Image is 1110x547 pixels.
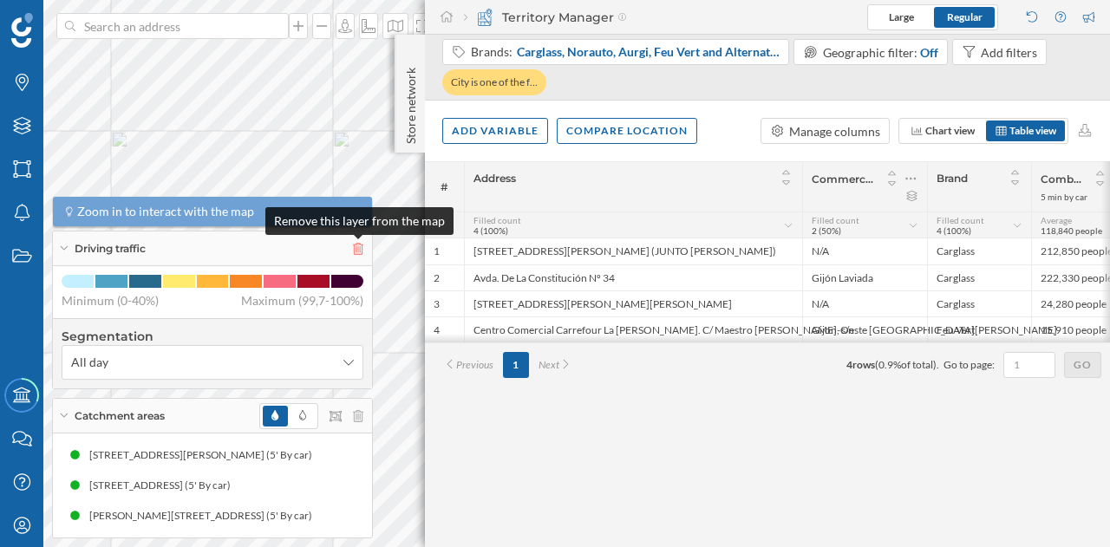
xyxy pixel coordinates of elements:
[402,61,420,144] p: Store network
[434,297,440,311] div: 3
[925,124,975,137] span: Chart view
[71,354,108,371] span: All day
[927,290,1031,316] div: Carglass
[802,316,927,342] div: Gijon-Oeste [GEOGRAPHIC_DATA][PERSON_NAME]
[89,507,321,524] div: [PERSON_NAME][STREET_ADDRESS] (5' By car)
[889,10,914,23] span: Large
[802,290,927,316] div: N/A
[1009,124,1056,137] span: Table view
[846,358,852,371] span: 4
[442,69,546,95] div: City is one of the f…
[1041,191,1087,203] div: 5 min by car
[476,9,493,26] img: territory-manager.svg
[875,358,878,371] span: (
[464,316,802,342] div: Centro Comercial Carrefour La [PERSON_NAME]. C/ Maestro [PERSON_NAME], s/n
[812,215,859,225] span: Filled count
[434,179,455,195] span: #
[878,358,901,371] span: 0.9%
[852,358,875,371] span: rows
[937,215,984,225] span: Filled count
[943,357,995,373] span: Go to page:
[927,264,1031,290] div: Carglass
[1041,215,1072,225] span: Average
[517,43,780,61] span: Carglass, Norauto, Aurgi, Feu Vert and Alternative
[89,477,239,494] div: [STREET_ADDRESS] (5' By car)
[62,328,363,345] h4: Segmentation
[789,122,880,140] div: Manage columns
[812,225,841,236] span: 2 (50%)
[473,172,516,185] span: Address
[464,238,802,264] div: [STREET_ADDRESS][PERSON_NAME] (JUNTO [PERSON_NAME])
[802,264,927,290] div: Gijón Laviada
[35,12,97,28] span: Support
[62,292,159,309] span: Minimum (0-40%)
[802,238,927,264] div: N/A
[464,9,627,26] div: Territory Manager
[434,271,440,285] div: 2
[75,241,146,257] span: Driving traffic
[1041,225,1102,236] span: 118,840 people
[812,173,875,186] span: Commercial area
[823,45,917,60] span: Geographic filter:
[1041,173,1083,186] span: Combined population
[947,10,983,23] span: Regular
[937,225,971,236] span: 4 (100%)
[920,43,938,62] div: Off
[464,264,802,290] div: Avda. De La Constitución Nº 34
[77,203,254,220] span: Zoom in to interact with the map
[1009,356,1050,374] input: 1
[901,358,939,371] span: of total).
[927,316,1031,342] div: Feu Vert
[471,43,780,61] div: Brands:
[927,238,1031,264] div: Carglass
[937,172,968,185] span: Brand
[464,290,802,316] div: [STREET_ADDRESS][PERSON_NAME][PERSON_NAME]
[981,43,1037,62] div: Add filters
[434,244,440,258] div: 1
[241,292,363,309] span: Maximum (99,7-100%)
[473,215,521,225] span: Filled count
[89,446,321,464] div: [STREET_ADDRESS][PERSON_NAME] (5' By car)
[473,225,508,236] span: 4 (100%)
[11,13,33,48] img: Geoblink Logo
[75,408,165,424] span: Catchment areas
[434,323,440,337] div: 4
